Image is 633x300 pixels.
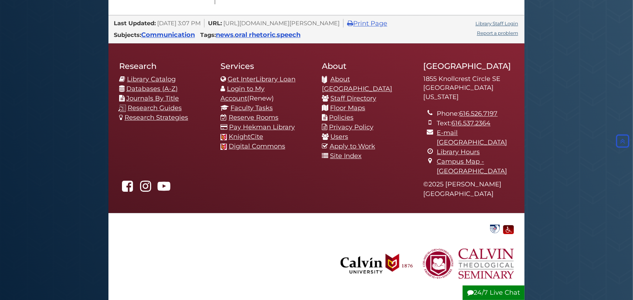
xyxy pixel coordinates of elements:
[437,158,507,175] a: Campus Map - [GEOGRAPHIC_DATA]
[220,143,227,150] img: Calvin favicon logo
[223,20,340,27] span: [URL][DOMAIN_NAME][PERSON_NAME]
[118,104,126,112] img: research-guides-icon-white_37x37.png
[614,137,631,145] a: Back to Top
[463,285,525,300] button: 24/7 Live Chat
[220,84,311,103] li: (Renew)
[330,104,365,112] a: Floor Maps
[347,20,353,27] i: Print Page
[137,185,154,192] a: hekmanlibrary on Instagram
[347,20,387,27] a: Print Page
[330,142,375,150] a: Apply to Work
[423,180,514,199] p: © 2025 [PERSON_NAME][GEOGRAPHIC_DATA]
[459,110,498,118] a: 616.526.7197
[156,185,172,192] a: Hekman Library on YouTube
[437,148,480,156] a: Library Hours
[330,133,348,141] a: Users
[330,152,362,160] a: Site Index
[141,31,195,39] a: Communication
[220,61,311,71] h2: Services
[423,61,514,71] h2: [GEOGRAPHIC_DATA]
[437,129,507,146] a: E-mail [GEOGRAPHIC_DATA]
[477,30,518,36] a: Report a problem
[216,33,300,38] span: , ,
[208,20,222,27] span: URL:
[475,21,518,26] a: Library Staff Login
[119,61,210,71] h2: Research
[229,114,278,121] a: Reserve Rooms
[114,31,141,38] span: Subjects:
[488,224,501,234] img: Government Documents Federal Depository Library
[488,224,501,232] a: Government Documents Federal Depository Library
[128,104,182,112] a: Research Guides
[437,119,514,128] li: Text:
[322,61,413,71] h2: About
[277,31,300,39] a: speech
[423,238,514,289] img: Calvin Theological Seminary
[452,119,491,127] a: 616.537.2364
[114,20,156,27] span: Last Updated:
[322,75,392,93] a: About [GEOGRAPHIC_DATA]
[126,85,178,93] a: Databases (A-Z)
[157,20,201,27] span: [DATE] 3:07 PM
[423,75,514,102] address: 1855 Knollcrest Circle SE [GEOGRAPHIC_DATA][US_STATE]
[329,114,353,121] a: Policies
[229,123,295,131] a: Pay Hekman Library
[119,185,135,192] a: Hekman Library on Facebook
[124,114,188,121] a: Research Strategies
[228,75,296,83] a: Get InterLibrary Loan
[229,142,285,150] a: Digital Commons
[220,85,265,102] a: Login to My Account
[503,224,514,232] a: Disability Assistance
[330,94,376,102] a: Staff Directory
[235,31,276,39] a: oral rhetoric
[127,75,176,83] a: Library Catalog
[126,94,179,102] a: Journals By Title
[200,31,216,38] span: Tags:
[216,31,234,39] a: news
[220,134,227,140] img: Calvin favicon logo
[437,109,514,119] li: Phone:
[230,104,273,112] a: Faculty Tasks
[332,238,421,289] img: Calvin University
[503,224,514,234] img: Disability Assistance
[329,123,373,131] a: Privacy Policy
[229,133,263,141] a: KnightCite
